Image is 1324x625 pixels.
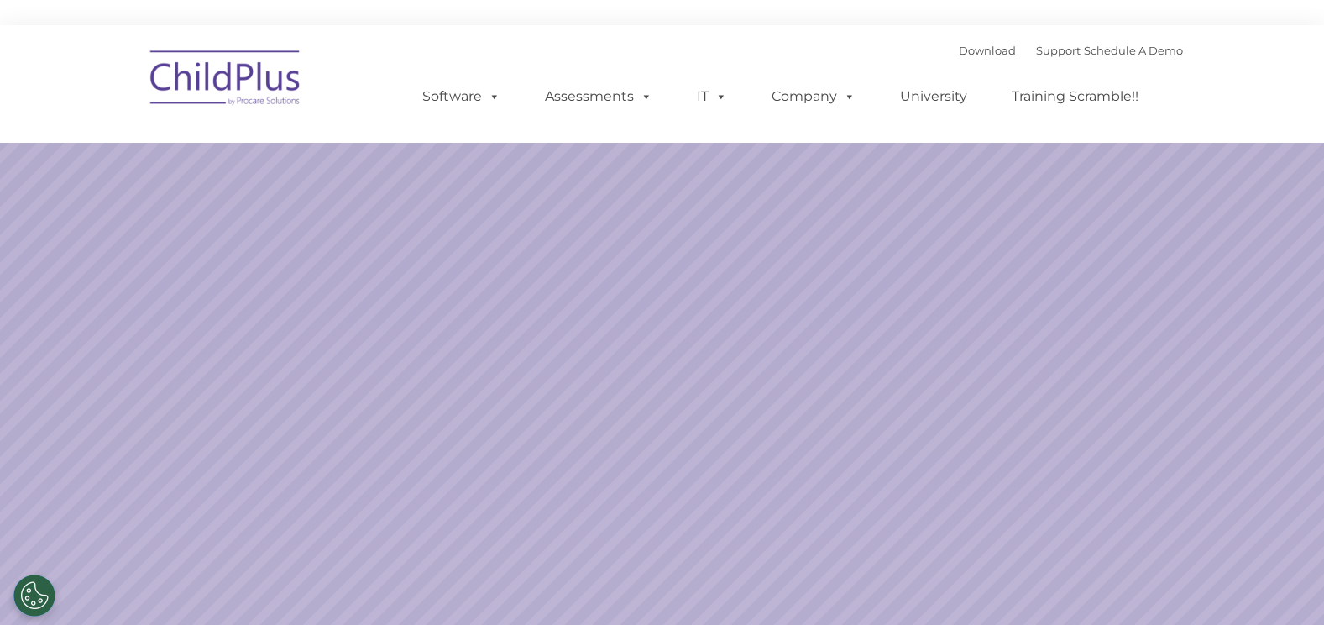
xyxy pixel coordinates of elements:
[995,80,1155,113] a: Training Scramble!!
[1084,44,1183,57] a: Schedule A Demo
[883,80,984,113] a: University
[528,80,669,113] a: Assessments
[959,44,1016,57] a: Download
[406,80,517,113] a: Software
[680,80,744,113] a: IT
[142,39,310,123] img: ChildPlus by Procare Solutions
[755,80,872,113] a: Company
[1036,44,1081,57] a: Support
[13,575,55,617] button: Cookies Settings
[959,44,1183,57] font: |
